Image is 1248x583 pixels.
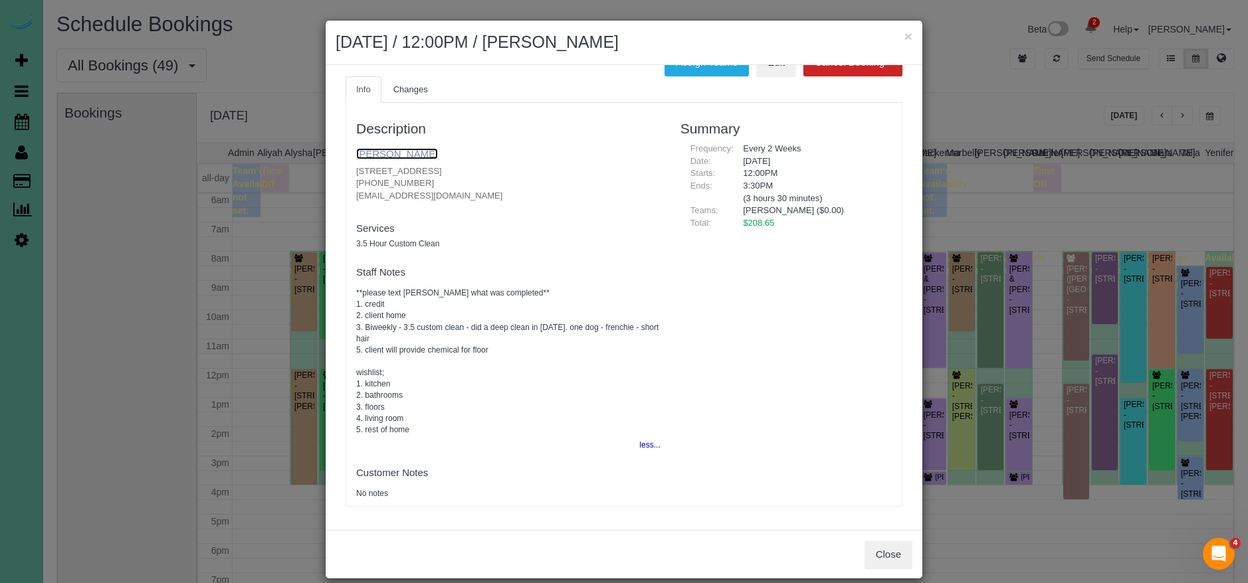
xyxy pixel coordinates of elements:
button: × [904,29,912,43]
div: Every 2 Weeks [733,143,892,155]
li: [PERSON_NAME] ($0.00) [743,205,882,217]
span: Total: [690,218,711,228]
span: Date: [690,156,711,166]
div: [DATE] [733,155,892,168]
h5: 3.5 Hour Custom Clean [356,240,661,248]
div: 3:30PM (3 hours 30 minutes) [733,180,892,205]
pre: No notes [356,488,661,499]
span: Teams: [690,205,718,215]
button: less... [631,436,660,455]
span: Frequency: [690,143,734,153]
span: $208.65 [743,218,774,228]
span: Ends: [690,181,712,191]
pre: **please text [PERSON_NAME] what was completed** 1. credit 2. client home 3. Biweekly - 3.5 custo... [356,288,661,436]
span: Starts: [690,168,716,178]
h3: Summary [680,121,892,136]
div: 12:00PM [733,167,892,180]
h4: Staff Notes [356,267,661,278]
iframe: Intercom live chat [1203,538,1235,570]
a: Info [346,76,381,104]
button: Close [865,541,912,568]
a: Changes [383,76,439,104]
h4: Services [356,223,661,234]
h3: Description [356,121,661,136]
h2: [DATE] / 12:00PM / [PERSON_NAME] [336,31,912,54]
span: Info [356,84,371,94]
a: [PERSON_NAME] [356,148,438,159]
span: 4 [1230,538,1241,548]
p: [STREET_ADDRESS] [PHONE_NUMBER] [EMAIL_ADDRESS][DOMAIN_NAME] [356,165,661,203]
h4: Customer Notes [356,467,661,479]
span: Changes [393,84,428,94]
